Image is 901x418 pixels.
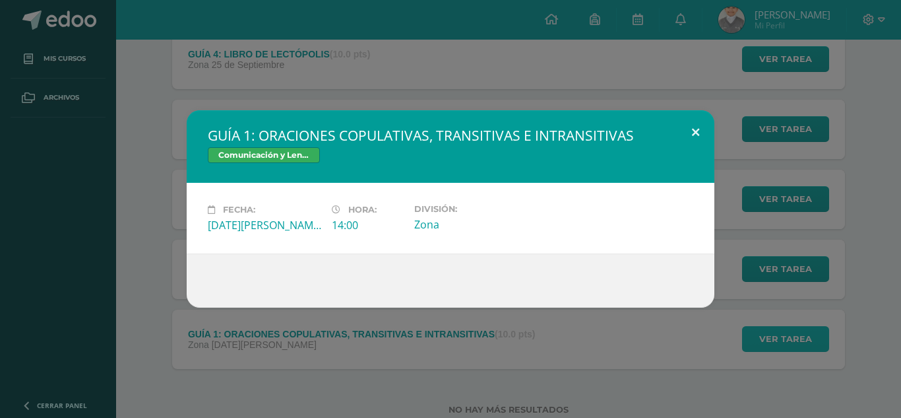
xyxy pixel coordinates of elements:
div: Zona [414,217,528,232]
h2: GUÍA 1: ORACIONES COPULATIVAS, TRANSITIVAS E INTRANSITIVAS [208,126,693,145]
span: Comunicación y Lenguaje, Idioma Español [208,147,320,163]
div: 14:00 [332,218,404,232]
span: Fecha: [223,205,255,215]
div: [DATE][PERSON_NAME] [208,218,321,232]
button: Close (Esc) [677,110,714,155]
label: División: [414,204,528,214]
span: Hora: [348,205,377,215]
